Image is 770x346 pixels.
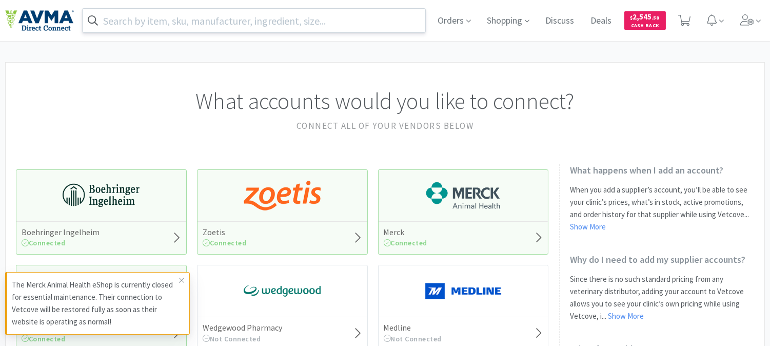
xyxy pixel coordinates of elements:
h1: What accounts would you like to connect? [16,83,754,119]
a: Show More [570,222,606,232]
span: Connected [22,334,66,343]
img: 6d7abf38e3b8462597f4a2f88dede81e_176.png [425,180,502,211]
h2: Connect all of your vendors below [16,119,754,133]
p: Since there is no such standard pricing from any veterinary distributor, adding your account to V... [570,273,754,322]
a: Show More [608,311,644,321]
p: The Merck Animal Health eShop is currently closed for essential maintenance. Their connection to ... [12,279,179,328]
span: Not Connected [384,334,442,343]
h5: Wedgewood Pharmacy [203,322,282,333]
span: 2,545 [630,12,660,22]
img: e4e33dab9f054f5782a47901c742baa9_102.png [5,10,74,31]
h2: What happens when I add an account? [570,164,754,176]
img: a673e5ab4e5e497494167fe422e9a3ab.png [244,180,321,211]
p: When you add a supplier’s account, you’ll be able to see your clinic’s prices, what’s in stock, a... [570,184,754,233]
span: . 58 [652,14,660,21]
img: e40baf8987b14801afb1611fffac9ca4_8.png [244,276,321,306]
span: Connected [22,238,66,247]
a: Discuss [542,16,579,26]
h2: Why do I need to add my supplier accounts? [570,254,754,265]
img: 730db3968b864e76bcafd0174db25112_22.png [63,180,140,211]
span: Connected [203,238,247,247]
span: Not Connected [203,334,261,343]
h5: Merck [384,227,428,238]
span: $ [630,14,633,21]
h5: Boehringer Ingelheim [22,227,100,238]
input: Search by item, sku, manufacturer, ingredient, size... [83,9,425,32]
a: $2,545.58Cash Back [624,7,666,34]
h5: Zoetis [203,227,247,238]
span: Cash Back [630,23,660,30]
h5: Medline [384,322,442,333]
span: Connected [384,238,428,247]
img: a646391c64b94eb2892348a965bf03f3_134.png [425,276,502,306]
a: Deals [587,16,616,26]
